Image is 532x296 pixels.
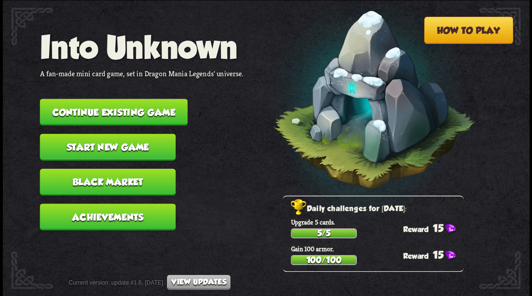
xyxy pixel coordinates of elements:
button: Start new game [40,133,176,160]
p: A fan-made mini card game, set in Dragon Mania Legends' universe. [40,69,243,78]
div: 15 [403,222,464,234]
button: View updates [167,275,230,290]
p: Gain 100 armor. [291,244,463,253]
button: Achievements [40,204,176,230]
h1: Into Unknown [40,29,243,64]
button: Continue existing game [40,99,188,125]
div: 5/5 [292,229,356,237]
div: 15 [403,248,464,260]
button: Black Market [40,169,176,195]
div: Current version: update #1.6, [DATE] [69,275,230,290]
h2: Daily challenges for [DATE]: [291,202,463,215]
img: Golden_Trophy_Icon.png [291,199,306,215]
div: 100/100 [292,255,356,264]
button: How to play [424,17,513,44]
p: Upgrade 5 cards. [291,217,463,226]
